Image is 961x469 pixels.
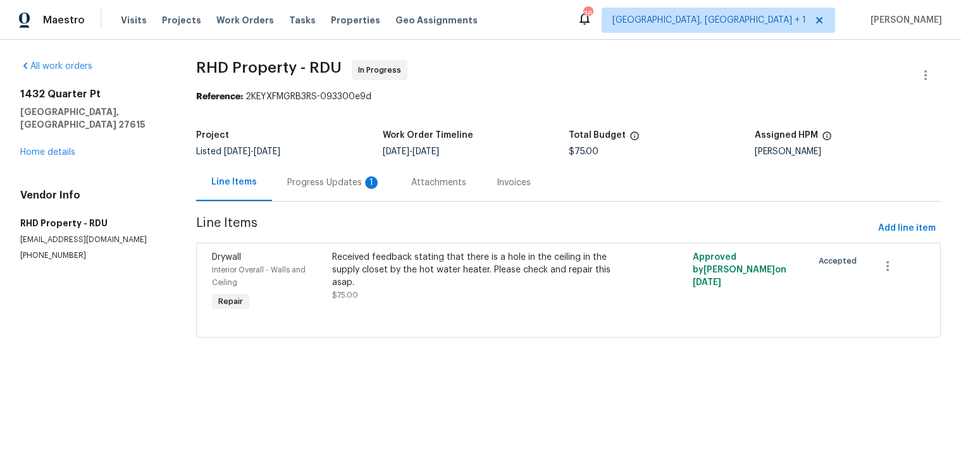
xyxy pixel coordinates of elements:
span: - [383,147,439,156]
span: $75.00 [569,147,598,156]
span: Listed [196,147,280,156]
button: Add line item [873,217,941,240]
div: Attachments [411,176,466,189]
b: Reference: [196,92,243,101]
h5: [GEOGRAPHIC_DATA], [GEOGRAPHIC_DATA] 27615 [20,106,166,131]
span: The hpm assigned to this work order. [822,131,832,147]
span: Projects [162,14,201,27]
span: In Progress [358,64,406,76]
span: Geo Assignments [395,14,478,27]
span: Add line item [878,221,936,236]
span: Repair [213,295,248,308]
span: Visits [121,14,147,27]
span: Properties [331,14,380,27]
span: [DATE] [412,147,439,156]
div: Progress Updates [287,176,381,189]
h5: Assigned HPM [755,131,818,140]
h5: Work Order Timeline [383,131,473,140]
div: Invoices [497,176,531,189]
span: Interior Overall - Walls and Ceiling [212,266,306,286]
div: 36 [583,8,592,20]
div: [PERSON_NAME] [755,147,941,156]
p: [EMAIL_ADDRESS][DOMAIN_NAME] [20,234,166,245]
span: Work Orders [216,14,274,27]
span: Line Items [196,217,873,240]
div: Line Items [211,176,257,188]
span: Drywall [212,253,241,262]
h5: Total Budget [569,131,626,140]
span: Approved by [PERSON_NAME] on [692,253,786,287]
span: Tasks [289,16,316,25]
a: All work orders [20,62,92,71]
div: 1 [365,176,378,189]
h5: RHD Property - RDU [20,217,166,229]
span: [DATE] [224,147,251,156]
div: Received feedback stating that there is a hole in the ceiling in the supply closet by the hot wat... [332,251,624,289]
h5: Project [196,131,229,140]
p: [PHONE_NUMBER] [20,250,166,261]
span: [PERSON_NAME] [865,14,942,27]
h2: 1432 Quarter Pt [20,88,166,100]
span: The total cost of line items that have been proposed by Opendoor. This sum includes line items th... [629,131,640,147]
span: Accepted [819,255,862,267]
a: Home details [20,148,75,157]
span: [DATE] [383,147,409,156]
span: [GEOGRAPHIC_DATA], [GEOGRAPHIC_DATA] + 1 [612,14,806,27]
span: [DATE] [254,147,280,156]
span: RHD Property - RDU [196,60,342,75]
span: $75.00 [332,291,358,299]
div: 2KEYXFMGRB3RS-093300e9d [196,90,941,103]
h4: Vendor Info [20,189,166,202]
span: [DATE] [692,278,721,287]
span: - [224,147,280,156]
span: Maestro [43,14,85,27]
